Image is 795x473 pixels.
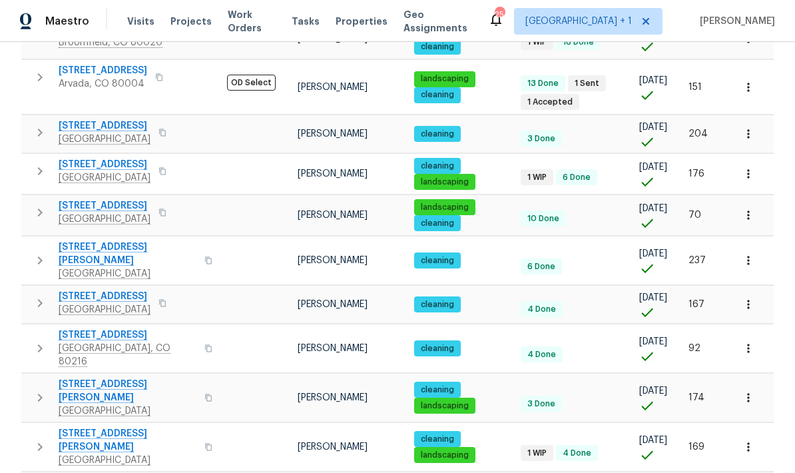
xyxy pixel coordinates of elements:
[298,83,368,92] span: [PERSON_NAME]
[415,202,474,213] span: landscaping
[522,304,561,315] span: 4 Done
[415,343,459,354] span: cleaning
[298,300,368,309] span: [PERSON_NAME]
[298,256,368,265] span: [PERSON_NAME]
[688,300,704,309] span: 167
[688,442,704,452] span: 169
[170,15,212,28] span: Projects
[639,293,667,302] span: [DATE]
[415,450,474,461] span: landscaping
[694,15,775,28] span: [PERSON_NAME]
[403,8,472,35] span: Geo Assignments
[298,344,368,353] span: [PERSON_NAME]
[415,177,474,188] span: landscaping
[415,434,459,445] span: cleaning
[639,386,667,396] span: [DATE]
[639,204,667,213] span: [DATE]
[639,337,667,346] span: [DATE]
[59,64,147,77] span: [STREET_ADDRESS]
[336,15,388,28] span: Properties
[688,129,708,139] span: 204
[59,77,147,91] span: Arvada, CO 80004
[639,123,667,132] span: [DATE]
[415,218,459,229] span: cleaning
[688,211,701,220] span: 70
[127,15,154,28] span: Visits
[639,163,667,172] span: [DATE]
[228,8,276,35] span: Work Orders
[298,442,368,452] span: [PERSON_NAME]
[557,448,597,459] span: 4 Done
[415,41,459,53] span: cleaning
[522,78,564,89] span: 13 Done
[639,76,667,85] span: [DATE]
[522,37,552,48] span: 1 WIP
[522,172,552,183] span: 1 WIP
[415,129,459,140] span: cleaning
[227,75,276,91] span: OD Select
[522,133,561,145] span: 3 Done
[639,436,667,445] span: [DATE]
[522,213,565,225] span: 10 Done
[415,400,474,412] span: landscaping
[298,129,368,139] span: [PERSON_NAME]
[298,393,368,402] span: [PERSON_NAME]
[522,398,561,410] span: 3 Done
[688,169,704,179] span: 176
[569,78,605,89] span: 1 Sent
[415,89,459,101] span: cleaning
[522,261,561,272] span: 6 Done
[415,384,459,396] span: cleaning
[639,249,667,258] span: [DATE]
[522,97,578,108] span: 1 Accepted
[522,448,552,459] span: 1 WIP
[415,73,474,85] span: landscaping
[45,15,89,28] span: Maestro
[688,344,700,353] span: 92
[688,256,706,265] span: 237
[495,8,504,21] div: 25
[522,349,561,360] span: 4 Done
[688,393,704,402] span: 174
[557,37,599,48] span: 16 Done
[688,83,702,92] span: 151
[298,169,368,179] span: [PERSON_NAME]
[298,211,368,220] span: [PERSON_NAME]
[292,17,320,26] span: Tasks
[557,172,596,183] span: 6 Done
[415,255,459,266] span: cleaning
[525,15,632,28] span: [GEOGRAPHIC_DATA] + 1
[415,299,459,310] span: cleaning
[415,161,459,172] span: cleaning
